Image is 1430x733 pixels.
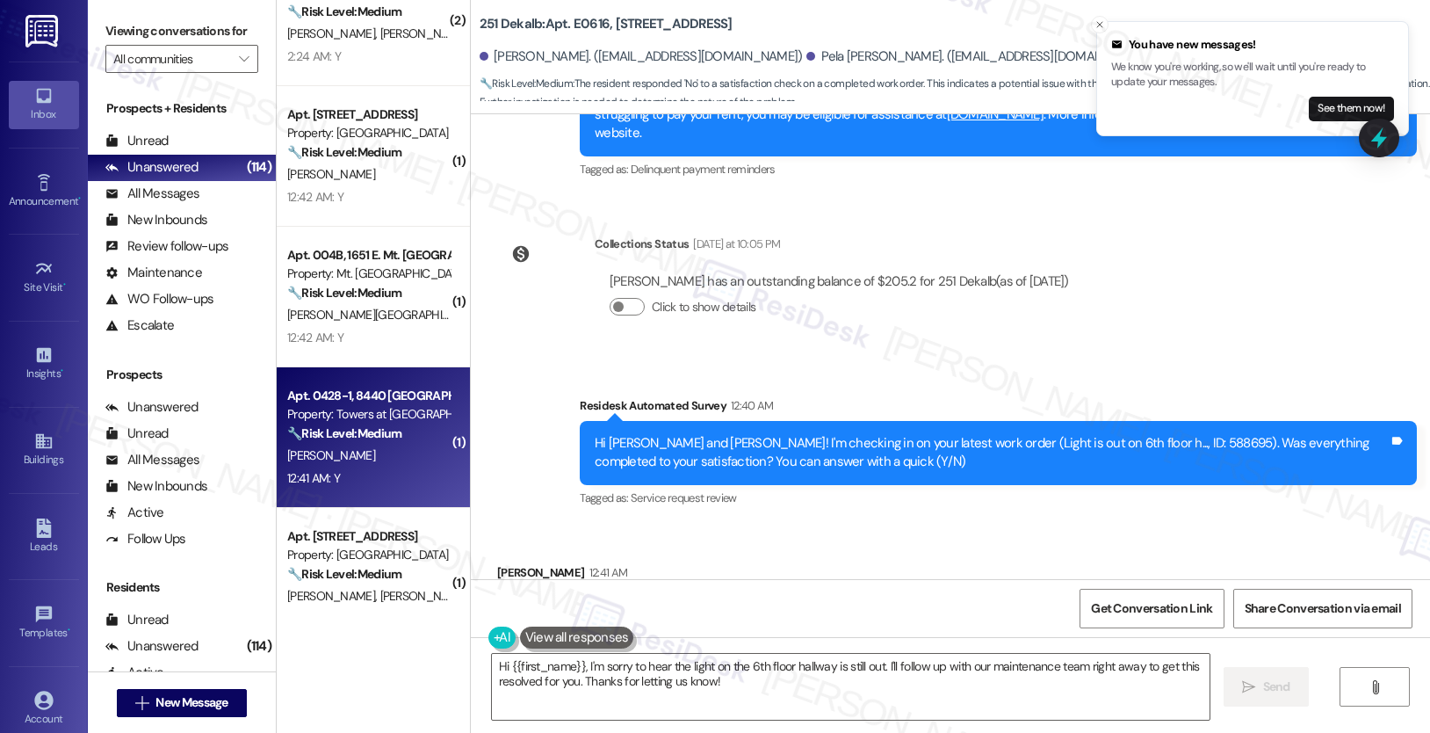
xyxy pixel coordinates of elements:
[1233,589,1412,628] button: Share Conversation via email
[480,15,733,33] b: 251 Dekalb: Apt. E0616, [STREET_ADDRESS]
[631,490,737,505] span: Service request review
[287,4,401,19] strong: 🔧 Risk Level: Medium
[9,340,79,388] a: Insights •
[287,405,450,424] div: Property: Towers at [GEOGRAPHIC_DATA]
[105,530,186,548] div: Follow Ups
[1091,599,1212,618] span: Get Conversation Link
[497,563,825,588] div: [PERSON_NAME]
[155,693,227,712] span: New Message
[1263,678,1290,696] span: Send
[287,105,450,124] div: Apt. [STREET_ADDRESS]
[105,451,199,469] div: All Messages
[379,588,467,604] span: [PERSON_NAME]
[105,504,164,522] div: Active
[242,633,276,660] div: (114)
[492,654,1210,720] textarea: Hi {{first_name}}, I'm sorry to hear the light on the 6th floor hallway is still out. I'll follow...
[9,254,79,301] a: Site Visit •
[287,425,401,441] strong: 🔧 Risk Level: Medium
[9,81,79,128] a: Inbox
[287,387,450,405] div: Apt. 0428-1, 8440 [GEOGRAPHIC_DATA]
[480,76,573,91] strong: 🔧 Risk Level: Medium
[105,132,169,150] div: Unread
[287,189,343,205] div: 12:42 AM: Y
[105,398,199,417] div: Unanswered
[105,611,169,629] div: Unread
[1111,36,1394,54] div: You have new messages!
[287,25,380,41] span: [PERSON_NAME]
[63,279,66,291] span: •
[113,45,230,73] input: All communities
[631,162,776,177] span: Delinquent payment reminders
[88,366,276,384] div: Prospects
[105,211,207,229] div: New Inbounds
[9,513,79,561] a: Leads
[105,425,169,443] div: Unread
[287,527,450,546] div: Apt. [STREET_ADDRESS]
[105,264,202,282] div: Maintenance
[287,285,401,301] strong: 🔧 Risk Level: Medium
[480,47,803,66] div: [PERSON_NAME]. ([EMAIL_ADDRESS][DOMAIN_NAME])
[287,166,375,182] span: [PERSON_NAME]
[9,686,79,733] a: Account
[947,105,1044,123] a: [DOMAIN_NAME]
[585,563,628,582] div: 12:41 AM
[239,52,249,66] i: 
[105,637,199,656] div: Unanswered
[287,447,375,463] span: [PERSON_NAME]
[595,87,1389,143] div: Hi [PERSON_NAME] and [PERSON_NAME], your account may have been charged a late fee. Please pay you...
[1245,599,1401,618] span: Share Conversation via email
[287,566,401,582] strong: 🔧 Risk Level: Medium
[88,99,276,118] div: Prospects + Residents
[117,689,247,717] button: New Message
[9,426,79,474] a: Buildings
[105,664,164,682] div: Active
[135,696,148,710] i: 
[287,246,450,265] div: Apt. 004B, 1651 E. Mt. [GEOGRAPHIC_DATA]
[242,154,276,181] div: (114)
[68,624,70,636] span: •
[9,599,79,647] a: Templates •
[287,48,341,64] div: 2:24 AM: Y
[610,272,1069,291] div: [PERSON_NAME] has an outstanding balance of $205.2 for 251 Dekalb (as of [DATE])
[105,237,228,256] div: Review follow-ups
[105,316,174,335] div: Escalate
[88,578,276,597] div: Residents
[580,396,1417,421] div: Residesk Automated Survey
[1224,667,1309,707] button: Send
[595,434,1389,472] div: Hi [PERSON_NAME] and [PERSON_NAME]! I'm checking in on your latest work order (Light is out on 6t...
[105,158,199,177] div: Unanswered
[1080,589,1224,628] button: Get Conversation Link
[287,307,487,323] span: [PERSON_NAME][GEOGRAPHIC_DATA]
[287,546,450,564] div: Property: [GEOGRAPHIC_DATA]
[1091,16,1109,33] button: Close toast
[287,470,340,486] div: 12:41 AM: Y
[1242,680,1255,694] i: 
[25,15,61,47] img: ResiDesk Logo
[580,485,1417,511] div: Tagged as:
[726,396,774,415] div: 12:40 AM
[1309,97,1394,121] button: See them now!
[1111,60,1394,91] p: We know you're working, so we'll wait until you're ready to update your messages.
[78,192,81,205] span: •
[287,330,343,345] div: 12:42 AM: Y
[287,144,401,160] strong: 🔧 Risk Level: Medium
[379,25,473,41] span: [PERSON_NAME]
[105,290,213,308] div: WO Follow-ups
[287,124,450,142] div: Property: [GEOGRAPHIC_DATA]
[61,365,63,377] span: •
[105,185,199,203] div: All Messages
[1369,680,1382,694] i: 
[105,477,207,496] div: New Inbounds
[480,75,1430,112] span: : The resident responded 'No' to a satisfaction check on a completed work order. This indicates a...
[652,298,755,316] label: Click to show details
[806,47,1155,66] div: Pela [PERSON_NAME]. ([EMAIL_ADDRESS][DOMAIN_NAME])
[105,18,258,45] label: Viewing conversations for
[287,588,380,604] span: [PERSON_NAME]
[595,235,689,253] div: Collections Status
[580,156,1417,182] div: Tagged as:
[287,265,450,283] div: Property: Mt. [GEOGRAPHIC_DATA]
[689,235,780,253] div: [DATE] at 10:05 PM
